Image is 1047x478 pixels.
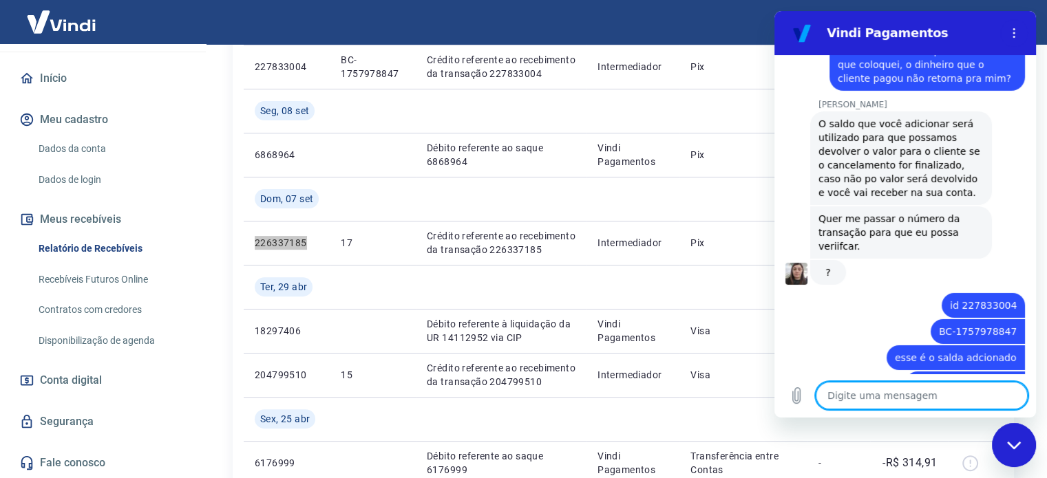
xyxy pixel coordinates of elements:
p: 15 [341,368,405,382]
p: 17 [341,236,405,250]
p: Visa [690,368,796,382]
p: Débito referente à liquidação da UR 14112952 via CIP [427,317,575,345]
a: Início [17,63,189,94]
p: BC-1757978847 [341,53,405,80]
p: Pix [690,236,796,250]
p: Vindi Pagamentos [597,141,668,169]
a: Disponibilização de agenda [33,327,189,355]
iframe: Janela de mensagens [774,11,1036,417]
button: Meu cadastro [17,105,189,135]
a: Fale conosco [17,448,189,478]
span: Sex, 25 abr [260,412,310,426]
a: Relatório de Recebíveis [33,235,189,263]
a: Segurança [17,406,189,437]
img: Vindi [17,1,106,43]
p: Intermediador [597,60,668,74]
p: Crédito referente ao recebimento da transação 204799510 [427,361,575,389]
p: Crédito referente ao recebimento da transação 226337185 [427,229,575,257]
span: Ter, 29 abr [260,280,307,294]
a: Dados de login [33,166,189,194]
p: 227833004 [255,60,319,74]
a: Recebíveis Futuros Online [33,265,189,294]
p: 18297406 [255,324,319,338]
a: Conta digital [17,365,189,395]
p: -R$ 314,91 [882,455,937,471]
a: Dados da conta [33,135,189,163]
p: 226337185 [255,236,319,250]
iframe: Botão para abrir a janela de mensagens, conversa em andamento [992,423,1036,467]
p: Visa [690,324,796,338]
span: Seg, 08 set [260,104,309,118]
a: Contratos com credores [33,296,189,324]
p: Pix [690,60,796,74]
button: Meus recebíveis [17,204,189,235]
p: 204799510 [255,368,319,382]
button: Sair [981,10,1030,35]
p: Intermediador [597,236,668,250]
p: Crédito referente ao recebimento da transação 227833004 [427,53,575,80]
p: Débito referente ao saque 6868964 [427,141,575,169]
span: Dom, 07 set [260,192,313,206]
p: Vindi Pagamentos [597,449,668,477]
p: Pix [690,148,796,162]
p: Intermediador [597,368,668,382]
p: 6868964 [255,148,319,162]
p: Débito referente ao saque 6176999 [427,449,575,477]
span: Conta digital [40,371,102,390]
p: Transferência entre Contas [690,449,796,477]
p: Vindi Pagamentos [597,317,668,345]
p: 6176999 [255,456,319,470]
p: - [818,456,859,470]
